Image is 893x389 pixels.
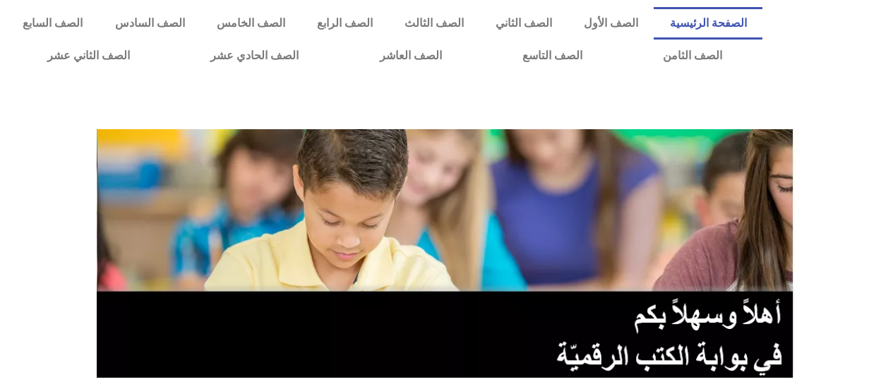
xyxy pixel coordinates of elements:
a: الصف التاسع [482,40,623,72]
a: الصف الأول [568,7,654,40]
a: الصف الثامن [623,40,762,72]
a: الصف العاشر [340,40,482,72]
a: الصف الثاني عشر [7,40,170,72]
a: الصف الثاني [479,7,568,40]
a: الصف الثالث [388,7,479,40]
a: الصفحة الرئيسية [654,7,762,40]
a: الصف الرابع [301,7,388,40]
a: الصف الخامس [200,7,301,40]
a: الصف السابع [7,7,99,40]
a: الصف الحادي عشر [170,40,339,72]
a: الصف السادس [99,7,200,40]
